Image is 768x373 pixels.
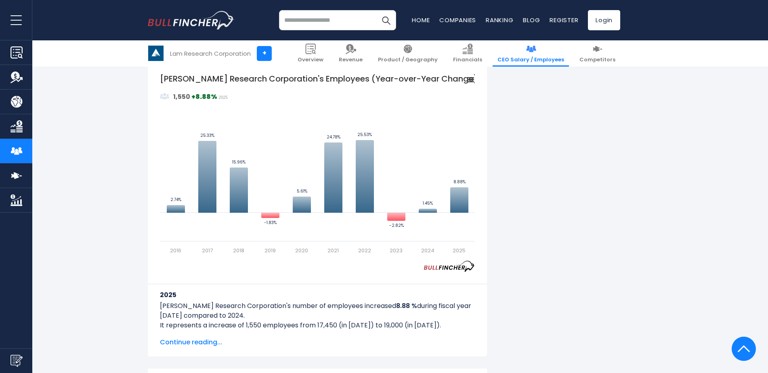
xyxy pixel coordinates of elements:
p: [PERSON_NAME] Research Corporation's number of employees increased during fiscal year [DATE] comp... [160,301,475,330]
tspan: 5.61% [297,188,307,194]
tspan: 2.74% [170,197,181,203]
img: graph_employee_icon.svg [160,92,170,101]
strong: + [191,92,217,101]
a: Companies [439,16,476,24]
tspan: -1.83% [264,220,277,226]
strong: 8.88% [195,92,217,101]
text: 2022 [358,247,371,254]
a: CEO Salary / Employees [493,40,569,67]
tspan: 8.88% [453,179,466,185]
text: 2023 [390,247,403,254]
a: Revenue [334,40,367,67]
text: 2020 [295,247,308,254]
img: LRCX logo [148,46,164,61]
tspan: -2.82% [389,222,404,228]
span: Financials [453,57,482,63]
span: 2025 [219,95,228,100]
span: Continue reading... [160,337,475,347]
span: Product / Geography [378,57,438,63]
a: Register [550,16,578,24]
text: 2016 [170,247,181,254]
b: 8.88 % [396,301,417,310]
span: Competitors [579,57,615,63]
tspan: [PERSON_NAME] Research Corporation's Employees (Year-over-Year Change) [160,73,478,84]
div: Lam Research Corporation [170,49,251,58]
text: 2019 [264,247,276,254]
img: bullfincher logo [148,11,235,29]
text: 2024 [421,247,434,254]
a: Overview [293,40,328,67]
a: Login [588,10,620,30]
span: Revenue [339,57,363,63]
a: Product / Geography [373,40,443,67]
text: 2025 [453,247,466,254]
tspan: 25.33% [200,132,214,138]
a: Competitors [575,40,620,67]
strong: 1,550 [173,92,190,101]
tspan: 24.78% [327,134,340,140]
button: Search [376,10,396,30]
text: 2018 [233,247,244,254]
h3: 2025 [160,290,475,300]
text: 2021 [327,247,339,254]
a: Ranking [486,16,513,24]
a: Financials [448,40,487,67]
a: Home [412,16,430,24]
span: Overview [298,57,323,63]
tspan: 1.45% [423,200,433,206]
a: Blog [523,16,540,24]
span: CEO Salary / Employees [497,57,564,63]
svg: Lam Research Corporation's Employees (Year-over-Year Change) [160,73,475,255]
tspan: 15.96% [232,159,246,165]
text: 2017 [202,247,213,254]
a: Go to homepage [148,11,235,29]
a: + [257,46,272,61]
tspan: 25.53% [357,132,372,138]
